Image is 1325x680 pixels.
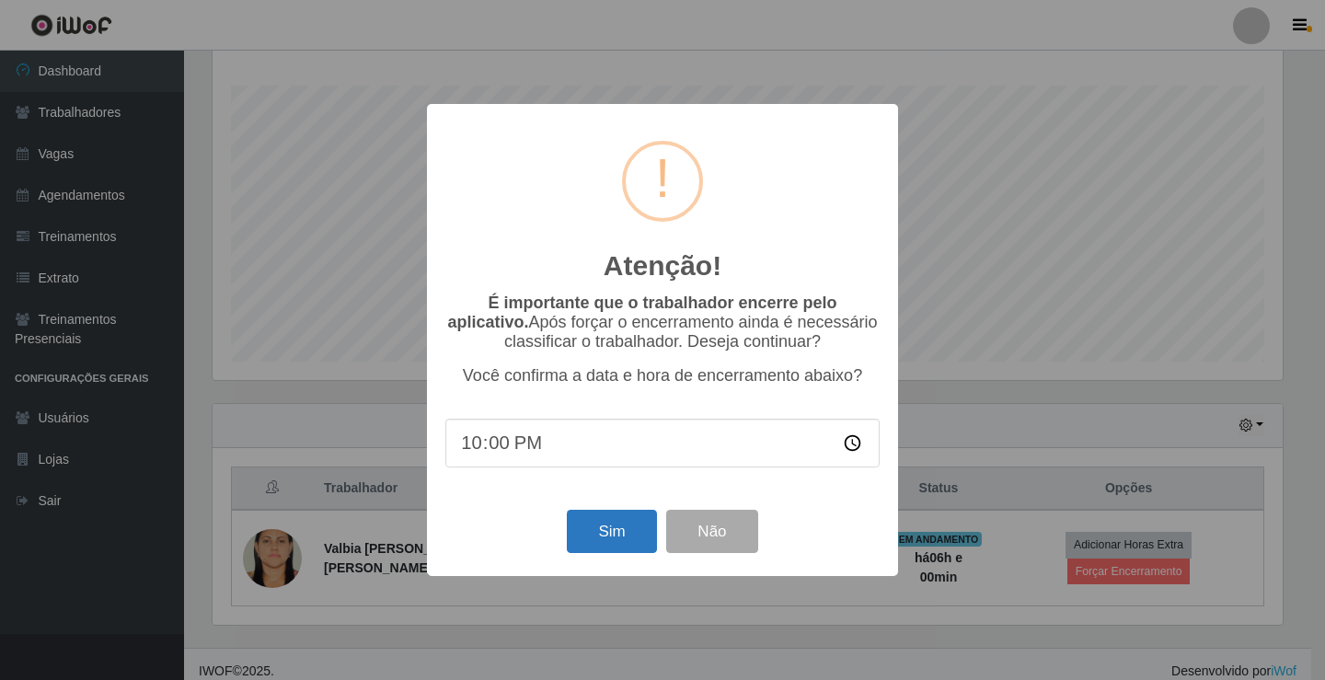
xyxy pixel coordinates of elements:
[666,510,757,553] button: Não
[567,510,656,553] button: Sim
[445,366,880,386] p: Você confirma a data e hora de encerramento abaixo?
[445,294,880,352] p: Após forçar o encerramento ainda é necessário classificar o trabalhador. Deseja continuar?
[604,249,721,282] h2: Atenção!
[447,294,836,331] b: É importante que o trabalhador encerre pelo aplicativo.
